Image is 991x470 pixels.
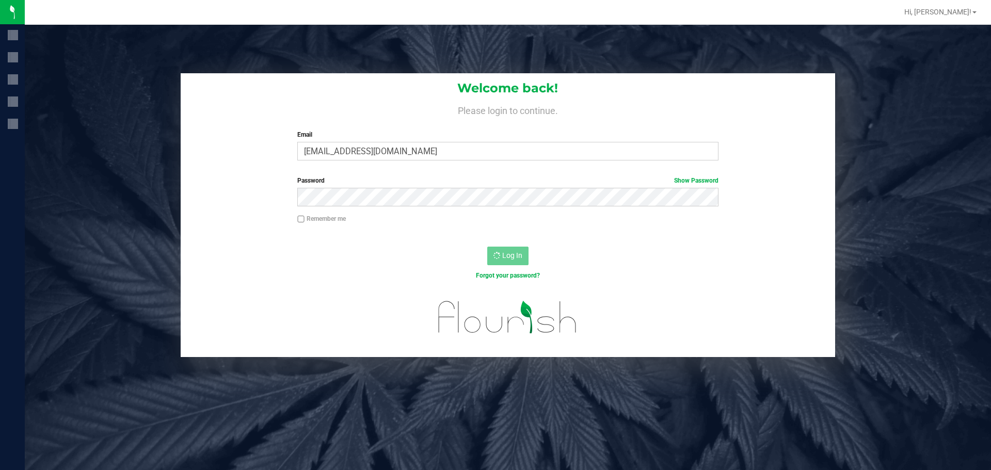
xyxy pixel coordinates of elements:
[904,8,971,16] span: Hi, [PERSON_NAME]!
[181,103,835,116] h4: Please login to continue.
[674,177,718,184] a: Show Password
[426,291,589,344] img: flourish_logo.svg
[502,251,522,260] span: Log In
[476,272,540,279] a: Forgot your password?
[297,216,305,223] input: Remember me
[297,130,718,139] label: Email
[181,82,835,95] h1: Welcome back!
[487,247,529,265] button: Log In
[297,214,346,223] label: Remember me
[297,177,325,184] span: Password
